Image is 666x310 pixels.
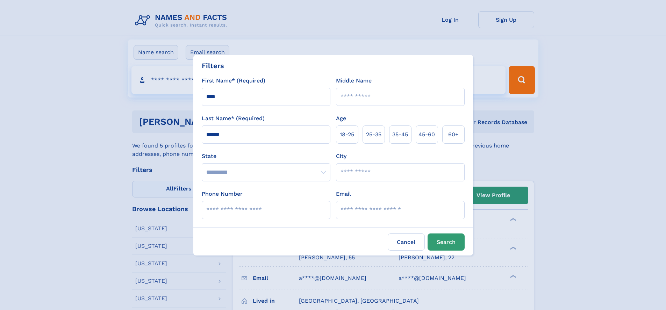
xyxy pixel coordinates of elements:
[366,130,381,139] span: 25‑35
[388,233,425,251] label: Cancel
[336,114,346,123] label: Age
[202,77,265,85] label: First Name* (Required)
[336,152,346,160] label: City
[428,233,465,251] button: Search
[336,77,372,85] label: Middle Name
[418,130,435,139] span: 45‑60
[340,130,354,139] span: 18‑25
[202,190,243,198] label: Phone Number
[392,130,408,139] span: 35‑45
[336,190,351,198] label: Email
[202,114,265,123] label: Last Name* (Required)
[202,152,330,160] label: State
[202,60,224,71] div: Filters
[448,130,459,139] span: 60+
